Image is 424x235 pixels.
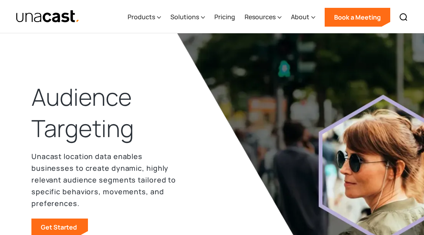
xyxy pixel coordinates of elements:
[170,12,199,22] div: Solutions
[31,150,181,209] p: Unacast location data enables businesses to create dynamic, highly relevant audience segments tai...
[128,12,155,22] div: Products
[214,1,235,33] a: Pricing
[399,13,408,22] img: Search icon
[245,12,276,22] div: Resources
[325,8,390,27] a: Book a Meeting
[31,81,181,144] h1: Audience Targeting
[291,12,309,22] div: About
[16,10,80,23] img: Unacast text logo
